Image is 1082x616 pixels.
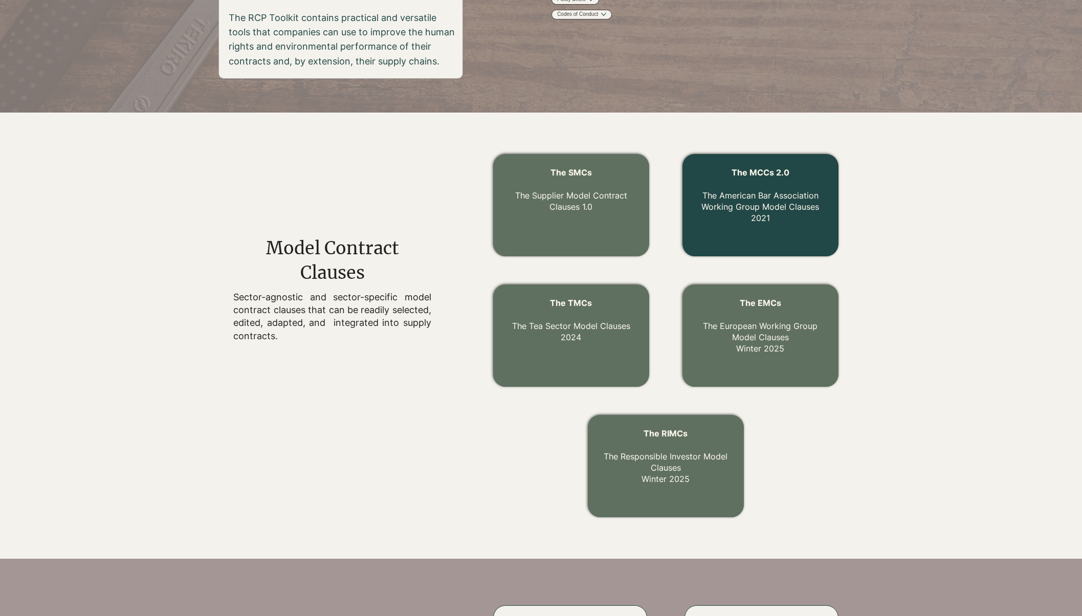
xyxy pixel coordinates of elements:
[512,298,630,342] a: The TMCs The Tea Sector Model Clauses2024
[703,298,818,354] a: The EMCs The European Working Group Model ClausesWinter 2025
[601,12,606,17] button: More Codes of Conduct pages
[557,11,598,18] a: Codes of Conduct
[644,428,688,438] span: The RIMCs
[229,11,455,68] p: The RCP Toolkit contains practical and versatile tools that companies can use to improve the huma...
[515,190,627,212] a: The Supplier Model Contract Clauses 1.0
[732,167,789,178] span: The MCCs 2.0
[233,291,431,342] p: Sector-agnostic and sector-specific model contract clauses that can be readily selected, edited, ...
[550,298,592,308] span: The TMCs
[740,298,781,308] span: The EMCs
[604,428,727,485] a: The RIMCs The Responsible Investor Model ClausesWinter 2025
[550,167,592,178] a: The SMCs
[266,237,399,283] span: Model Contract Clauses
[701,167,819,224] a: The MCCs 2.0 The American Bar Association Working Group Model Clauses2021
